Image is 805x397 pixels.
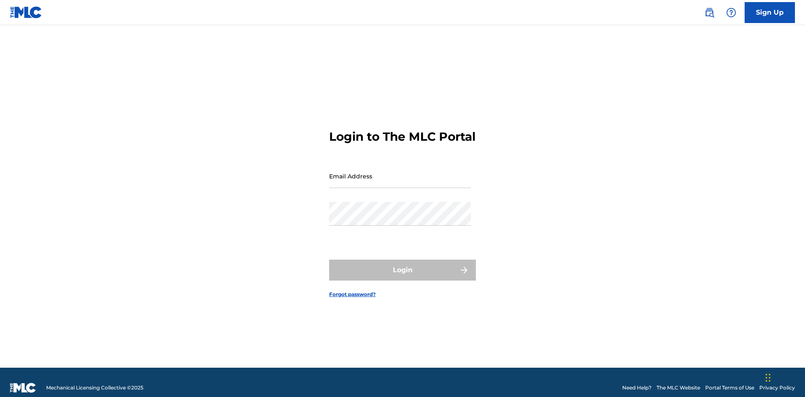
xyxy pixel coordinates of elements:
a: Sign Up [745,2,795,23]
a: Need Help? [622,384,652,392]
img: MLC Logo [10,6,42,18]
iframe: Chat Widget [763,357,805,397]
img: help [726,8,736,18]
div: Help [723,4,740,21]
h3: Login to The MLC Portal [329,129,475,144]
span: Mechanical Licensing Collective © 2025 [46,384,143,392]
div: Drag [766,365,771,390]
a: Privacy Policy [759,384,795,392]
img: logo [10,383,36,393]
a: Public Search [701,4,718,21]
a: Forgot password? [329,291,376,298]
a: The MLC Website [657,384,700,392]
img: search [704,8,714,18]
a: Portal Terms of Use [705,384,754,392]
